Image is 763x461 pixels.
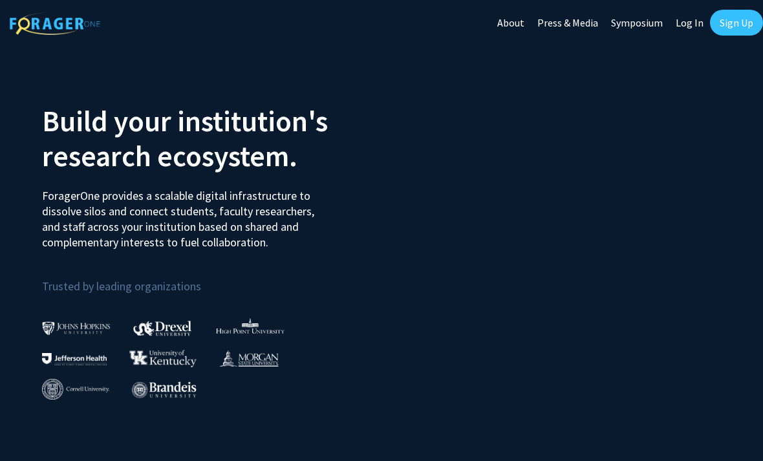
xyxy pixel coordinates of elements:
p: Trusted by leading organizations [42,261,372,296]
img: Brandeis University [132,381,197,398]
img: Thomas Jefferson University [42,353,107,365]
img: ForagerOne Logo [10,12,100,35]
p: ForagerOne provides a scalable digital infrastructure to dissolve silos and connect students, fac... [42,178,332,250]
img: Morgan State University [219,350,279,367]
img: Johns Hopkins University [42,321,111,335]
img: Cornell University [42,379,109,400]
img: Drexel University [133,321,191,336]
img: High Point University [216,318,285,334]
img: University of Kentucky [129,350,197,367]
h2: Build your institution's research ecosystem. [42,103,372,173]
a: Sign Up [710,10,763,36]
